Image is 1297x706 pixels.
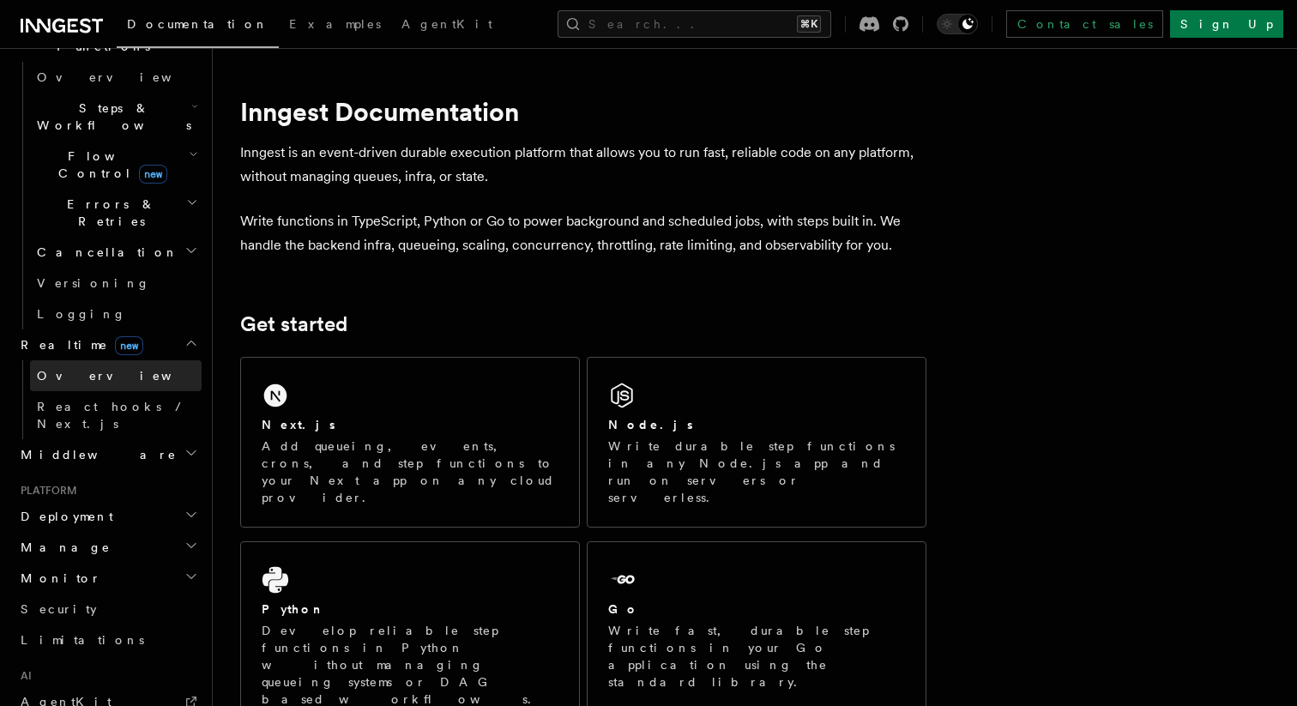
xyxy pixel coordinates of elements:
span: Flow Control [30,148,189,182]
button: Realtimenew [14,329,202,360]
span: Middleware [14,446,177,463]
button: Monitor [14,563,202,594]
span: Manage [14,539,111,556]
span: Logging [37,307,126,321]
span: Documentation [127,17,268,31]
span: React hooks / Next.js [37,400,189,431]
h2: Go [608,600,639,618]
div: Realtimenew [14,360,202,439]
button: Steps & Workflows [30,93,202,141]
a: Node.jsWrite durable step functions in any Node.js app and run on servers or serverless. [587,357,926,528]
span: Overview [37,369,214,383]
a: Sign Up [1170,10,1283,38]
span: Platform [14,484,77,498]
h2: Python [262,600,325,618]
span: Monitor [14,570,101,587]
h1: Inngest Documentation [240,96,926,127]
span: Steps & Workflows [30,100,191,134]
a: Security [14,594,202,625]
button: Toggle dark mode [937,14,978,34]
p: Write durable step functions in any Node.js app and run on servers or serverless. [608,437,905,506]
div: Inngest Functions [14,62,202,329]
p: Inngest is an event-driven durable execution platform that allows you to run fast, reliable code ... [240,141,926,189]
p: Write functions in TypeScript, Python or Go to power background and scheduled jobs, with steps bu... [240,209,926,257]
button: Search...⌘K [558,10,831,38]
kbd: ⌘K [797,15,821,33]
span: new [139,165,167,184]
button: Cancellation [30,237,202,268]
span: new [115,336,143,355]
a: React hooks / Next.js [30,391,202,439]
p: Write fast, durable step functions in your Go application using the standard library. [608,622,905,691]
button: Deployment [14,501,202,532]
span: Examples [289,17,381,31]
a: Limitations [14,625,202,655]
span: Limitations [21,633,144,647]
span: Cancellation [30,244,178,261]
a: Overview [30,62,202,93]
span: AI [14,669,32,683]
span: Realtime [14,336,143,353]
span: Overview [37,70,214,84]
a: Examples [279,5,391,46]
a: Documentation [117,5,279,48]
h2: Node.js [608,416,693,433]
span: Deployment [14,508,113,525]
a: Versioning [30,268,202,299]
a: AgentKit [391,5,503,46]
button: Errors & Retries [30,189,202,237]
a: Logging [30,299,202,329]
h2: Next.js [262,416,335,433]
a: Get started [240,312,347,336]
span: Errors & Retries [30,196,186,230]
span: Security [21,602,97,616]
span: Versioning [37,276,150,290]
p: Add queueing, events, crons, and step functions to your Next app on any cloud provider. [262,437,558,506]
a: Contact sales [1006,10,1163,38]
span: AgentKit [401,17,492,31]
button: Flow Controlnew [30,141,202,189]
a: Overview [30,360,202,391]
a: Next.jsAdd queueing, events, crons, and step functions to your Next app on any cloud provider. [240,357,580,528]
button: Manage [14,532,202,563]
button: Middleware [14,439,202,470]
